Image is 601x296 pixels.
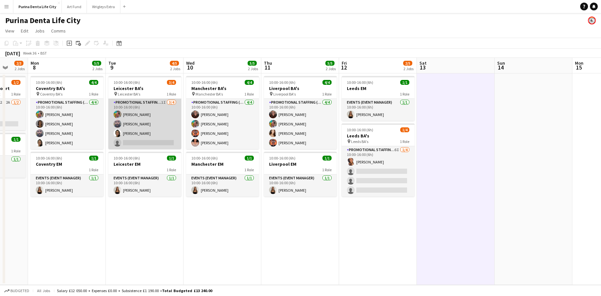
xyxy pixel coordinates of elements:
app-job-card: 10:00-16:00 (6h)3/4Leicester BA's Leicester BA's1 RolePromotional Staffing (Brand Ambassadors)1I3... [108,76,181,149]
app-card-role: Events (Event Manager)1/110:00-16:00 (6h)[PERSON_NAME] [186,174,259,197]
app-card-role: Promotional Staffing (Brand Ambassadors)4/410:00-16:00 (6h)[PERSON_NAME][PERSON_NAME][PERSON_NAME... [264,99,337,149]
h3: Manchester EM [186,161,259,167]
app-job-card: 10:00-16:00 (6h)1/1Leicester EM1 RoleEvents (Event Manager)1/110:00-16:00 (6h)[PERSON_NAME] [108,152,181,197]
h3: Liverpool EM [264,161,337,167]
a: Comms [48,27,68,35]
span: 12 [341,64,347,71]
h3: Coventry EM [31,161,103,167]
span: 9 [107,64,116,71]
span: 1/1 [322,156,332,161]
span: 1/1 [11,137,20,142]
span: 3/4 [167,80,176,85]
span: All jobs [36,288,51,293]
span: Thu [264,60,272,66]
span: 5/5 [248,61,257,66]
span: 4/5 [170,61,179,66]
span: 2/3 [14,61,23,66]
span: 4/4 [322,80,332,85]
div: BST [40,51,47,56]
span: 1 Role [322,92,332,97]
span: Wed [186,60,195,66]
span: 1 Role [244,92,254,97]
div: 10:00-16:00 (6h)4/4Manchester BA's Manchester BA's1 RolePromotional Staffing (Brand Ambassadors)4... [186,76,259,149]
span: View [5,28,14,34]
app-card-role: Events (Event Manager)1/110:00-16:00 (6h)[PERSON_NAME] [108,174,181,197]
span: Fri [342,60,347,66]
span: 10:00-16:00 (6h) [269,80,295,85]
app-card-role: Events (Event Manager)1/110:00-16:00 (6h)[PERSON_NAME] [264,174,337,197]
a: View [3,27,17,35]
app-card-role: Promotional Staffing (Brand Ambassadors)4/410:00-16:00 (6h)[PERSON_NAME][PERSON_NAME][PERSON_NAME... [186,99,259,149]
app-card-role: Promotional Staffing (Brand Ambassadors)1I3/410:00-16:00 (6h)[PERSON_NAME][PERSON_NAME][PERSON_NAME] [108,99,181,149]
span: 1 Role [89,167,98,172]
span: 8 [30,64,39,71]
span: 1 Role [11,148,20,153]
span: 1/2 [11,80,20,85]
button: Wrigleys Extra [87,0,120,13]
span: Total Budgeted £13 240.00 [162,288,212,293]
div: 10:00-16:00 (6h)1/4Leeds BA's Leeds BA's1 RolePromotional Staffing (Brand Ambassadors)6I1/410:00-... [342,123,415,197]
h3: Leeds EM [342,85,415,91]
span: Jobs [35,28,45,34]
span: 1 Role [244,167,254,172]
div: 2 Jobs [326,66,336,71]
span: 4/4 [245,80,254,85]
span: Sat [419,60,427,66]
span: 10:00-16:00 (6h) [36,80,62,85]
span: 10:00-16:00 (6h) [114,156,140,161]
h3: Coventry BA's [31,85,103,91]
span: 4/4 [89,80,98,85]
h3: Leeds BA's [342,133,415,139]
span: 1/1 [89,156,98,161]
app-card-role: Events (Event Manager)1/110:00-16:00 (6h)[PERSON_NAME] [31,174,103,197]
div: 10:00-16:00 (6h)1/1Coventry EM1 RoleEvents (Event Manager)1/110:00-16:00 (6h)[PERSON_NAME] [31,152,103,197]
span: 14 [496,64,505,71]
span: 1/1 [167,156,176,161]
h3: Liverpool BA's [264,85,337,91]
div: 2 Jobs [92,66,102,71]
span: 15 [574,64,583,71]
div: 2 Jobs [248,66,258,71]
h1: Purina Denta Life City [5,16,81,25]
span: Leicester BA's [118,92,140,97]
span: Leeds BA's [351,139,368,144]
span: Comms [51,28,66,34]
app-card-role: Events (Event Manager)1/110:00-16:00 (6h)[PERSON_NAME] [342,99,415,121]
span: Manchester BA's [196,92,223,97]
h3: Leicester EM [108,161,181,167]
span: 1 Role [167,167,176,172]
span: Budgeted [10,289,29,293]
div: 2 Jobs [15,66,25,71]
a: Edit [18,27,31,35]
app-job-card: 10:00-16:00 (6h)1/1Leeds EM1 RoleEvents (Event Manager)1/110:00-16:00 (6h)[PERSON_NAME] [342,76,415,121]
div: Salary £12 050.00 + Expenses £0.00 + Subsistence £1 190.00 = [57,288,212,293]
span: 10:00-16:00 (6h) [191,80,218,85]
span: Mon [31,60,39,66]
span: Coventry BA's [40,92,62,97]
span: Week 36 [21,51,38,56]
span: Tue [108,60,116,66]
span: 10 [185,64,195,71]
div: [DATE] [5,50,20,57]
app-job-card: 10:00-16:00 (6h)4/4Liverpool BA's Liverpool BA's1 RolePromotional Staffing (Brand Ambassadors)4/4... [264,76,337,149]
span: Liverpool BA's [273,92,296,97]
app-job-card: 10:00-16:00 (6h)1/1Liverpool EM1 RoleEvents (Event Manager)1/110:00-16:00 (6h)[PERSON_NAME] [264,152,337,197]
span: 10:00-16:00 (6h) [347,127,373,132]
app-card-role: Promotional Staffing (Brand Ambassadors)4/410:00-16:00 (6h)[PERSON_NAME][PERSON_NAME][PERSON_NAME... [31,99,103,149]
span: 1 Role [11,92,20,97]
a: Jobs [32,27,47,35]
span: 5/5 [325,61,335,66]
app-job-card: 10:00-16:00 (6h)4/4Coventry BA's Coventry BA's1 RolePromotional Staffing (Brand Ambassadors)4/410... [31,76,103,149]
div: 2 Jobs [403,66,414,71]
span: 1 Role [167,92,176,97]
span: 1 Role [400,92,409,97]
app-user-avatar: Bounce Activations Ltd [588,17,596,24]
app-job-card: 10:00-16:00 (6h)1/1Manchester EM1 RoleEvents (Event Manager)1/110:00-16:00 (6h)[PERSON_NAME] [186,152,259,197]
span: 1/1 [400,80,409,85]
span: Edit [21,28,28,34]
